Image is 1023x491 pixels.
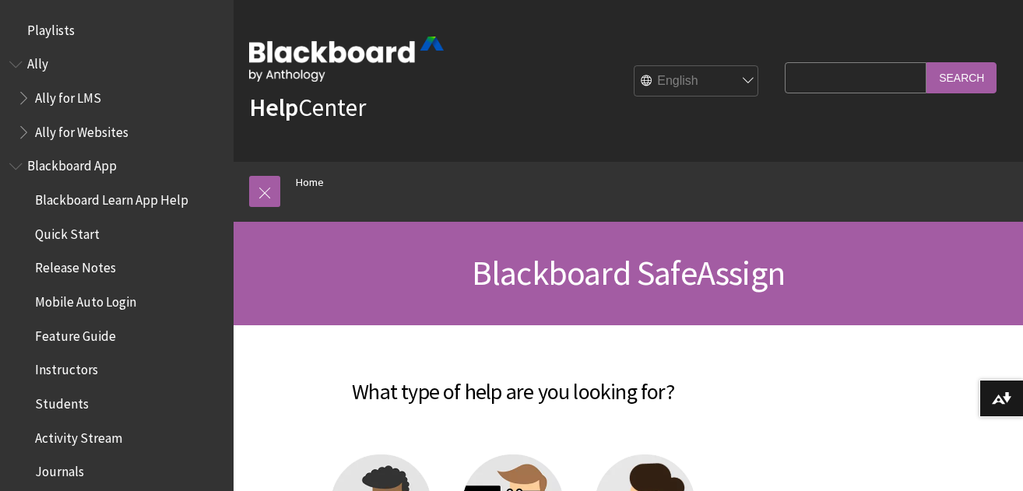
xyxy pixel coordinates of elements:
[249,37,444,82] img: Blackboard by Anthology
[35,459,84,480] span: Journals
[296,173,324,192] a: Home
[27,17,75,38] span: Playlists
[249,92,366,123] a: HelpCenter
[926,62,997,93] input: Search
[35,391,89,412] span: Students
[35,425,122,446] span: Activity Stream
[35,187,188,208] span: Blackboard Learn App Help
[472,251,785,294] span: Blackboard SafeAssign
[35,221,100,242] span: Quick Start
[35,255,116,276] span: Release Notes
[27,153,117,174] span: Blackboard App
[35,85,101,106] span: Ally for LMS
[249,356,777,408] h2: What type of help are you looking for?
[9,17,224,44] nav: Book outline for Playlists
[635,66,759,97] select: Site Language Selector
[35,289,136,310] span: Mobile Auto Login
[249,92,298,123] strong: Help
[9,51,224,146] nav: Book outline for Anthology Ally Help
[35,323,116,344] span: Feature Guide
[27,51,48,72] span: Ally
[35,357,98,378] span: Instructors
[35,119,128,140] span: Ally for Websites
